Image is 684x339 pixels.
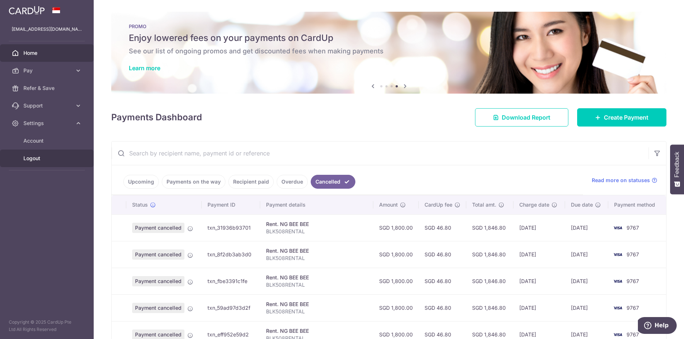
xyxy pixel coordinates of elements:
td: SGD 1,800.00 [373,294,419,321]
img: Bank Card [610,277,625,286]
td: txn_59ad97d3d2f [202,294,260,321]
span: Support [23,102,72,109]
td: [DATE] [565,268,608,294]
a: Upcoming [123,175,159,189]
td: SGD 1,800.00 [373,241,419,268]
span: Payment cancelled [132,276,184,286]
span: Payment cancelled [132,249,184,260]
span: 9767 [627,251,639,257]
a: Read more on statuses [592,177,657,184]
th: Payment method [608,195,666,214]
span: Pay [23,67,72,74]
span: Settings [23,120,72,127]
td: SGD 1,846.80 [466,241,513,268]
td: [DATE] [513,268,565,294]
span: 9767 [627,278,639,284]
div: Rent. NG BEE BEE [266,247,367,255]
td: [DATE] [565,241,608,268]
img: Bank Card [610,330,625,339]
th: Payment ID [202,195,260,214]
iframe: Opens a widget where you can find more information [638,317,677,335]
a: Download Report [475,108,568,127]
a: Overdue [277,175,308,189]
span: Charge date [519,201,549,208]
h6: See our list of ongoing promos and get discounted fees when making payments [129,47,649,56]
span: Logout [23,155,72,162]
img: Bank Card [610,250,625,259]
span: Payment cancelled [132,223,184,233]
div: Rent. NG BEE BEE [266,274,367,281]
p: [EMAIL_ADDRESS][DOMAIN_NAME] [12,26,82,33]
a: Payments on the way [162,175,225,189]
span: 9767 [627,305,639,311]
td: SGD 46.80 [419,268,466,294]
span: Amount [379,201,398,208]
span: Account [23,137,72,144]
img: Bank Card [610,223,625,232]
span: Read more on statuses [592,177,650,184]
span: Payment cancelled [132,303,184,313]
span: Download Report [502,113,550,122]
span: Total amt. [472,201,496,208]
span: Status [132,201,148,208]
img: CardUp [9,6,45,15]
a: Cancelled [311,175,355,189]
td: [DATE] [513,294,565,321]
span: Refer & Save [23,84,72,92]
td: [DATE] [565,214,608,241]
p: BLK508RENTAL [266,255,367,262]
td: SGD 1,800.00 [373,214,419,241]
p: BLK508RENTAL [266,308,367,315]
input: Search by recipient name, payment id or reference [112,142,649,165]
span: CardUp fee [425,201,452,208]
a: Create Payment [577,108,666,127]
button: Feedback - Show survey [670,144,684,194]
span: Create Payment [604,113,649,122]
td: SGD 46.80 [419,214,466,241]
h5: Enjoy lowered fees on your payments on CardUp [129,32,649,44]
span: 9767 [627,331,639,338]
p: BLK508RENTAL [266,281,367,289]
td: [DATE] [513,214,565,241]
div: Rent. NG BEE BEE [266,327,367,335]
td: [DATE] [513,241,565,268]
td: SGD 46.80 [419,294,466,321]
td: txn_31936b93701 [202,214,260,241]
span: 9767 [627,225,639,231]
div: Rent. NG BEE BEE [266,301,367,308]
td: SGD 1,800.00 [373,268,419,294]
img: Latest Promos banner [111,12,666,94]
div: Rent. NG BEE BEE [266,221,367,228]
a: Recipient paid [228,175,274,189]
span: Feedback [674,152,680,177]
td: SGD 1,846.80 [466,268,513,294]
a: Learn more [129,64,160,72]
td: SGD 1,846.80 [466,294,513,321]
p: BLK508RENTAL [266,228,367,235]
th: Payment details [260,195,373,214]
td: txn_fbe3391c1fe [202,268,260,294]
span: Due date [571,201,593,208]
td: [DATE] [565,294,608,321]
td: SGD 46.80 [419,241,466,268]
h4: Payments Dashboard [111,111,202,124]
img: Bank Card [610,304,625,312]
td: SGD 1,846.80 [466,214,513,241]
td: txn_8f2db3ab3d0 [202,241,260,268]
span: Home [23,49,72,57]
p: PROMO [129,23,649,29]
